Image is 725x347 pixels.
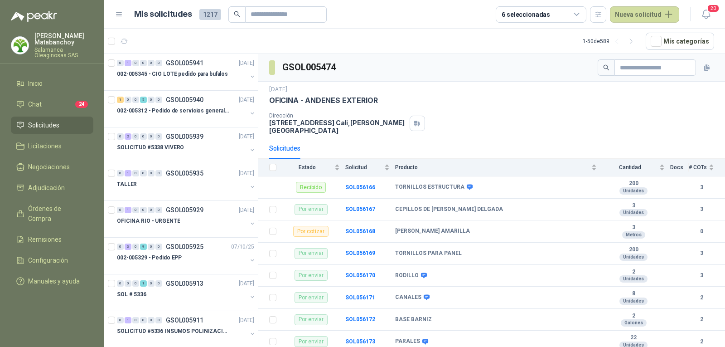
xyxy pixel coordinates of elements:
div: Unidades [619,254,648,261]
p: OFICINA RIO - URGENTE [117,217,180,225]
span: Cantidad [602,164,657,171]
p: 002-005345 - CIO LOTE pedido para bufalos [117,70,228,78]
b: 3 [602,202,665,210]
a: 0 0 0 1 0 0 GSOL005913[DATE] SOL # 5336 [117,278,256,307]
th: Estado [282,159,345,176]
div: 1 [125,60,131,66]
div: Unidades [619,187,648,195]
b: 2 [689,315,714,324]
div: 0 [148,244,155,250]
button: Mís categorías [646,33,714,50]
div: 0 [148,317,155,323]
th: Solicitud [345,159,395,176]
span: search [234,11,240,17]
div: 0 [132,60,139,66]
div: 0 [155,133,162,140]
b: CANALES [395,294,421,301]
div: 1 [125,170,131,176]
a: Órdenes de Compra [11,200,93,227]
b: SOL056173 [345,338,375,345]
a: 1 0 0 5 0 0 GSOL005940[DATE] 002-005312 - Pedido de servicios generales CASA RO [117,94,256,123]
div: 0 [155,207,162,213]
button: Nueva solicitud [610,6,679,23]
p: [DATE] [239,96,254,104]
span: Inicio [28,78,43,88]
b: PARALES [395,338,420,345]
a: SOL056171 [345,294,375,301]
p: Dirección [269,112,406,119]
a: Licitaciones [11,137,93,155]
span: Producto [395,164,590,171]
a: 0 3 0 9 0 0 GSOL00592507/10/25 002-005329 - Pedido EPP [117,241,256,270]
a: SOL056169 [345,250,375,256]
th: Docs [670,159,689,176]
b: 2 [689,293,714,302]
b: 200 [602,180,665,187]
b: 3 [689,249,714,258]
b: 2 [602,269,665,276]
div: 1 [125,207,131,213]
div: Solicitudes [269,143,300,153]
p: GSOL005940 [166,97,203,103]
div: 0 [125,97,131,103]
div: Por enviar [295,204,328,215]
div: 0 [140,170,147,176]
div: 0 [117,317,124,323]
p: [STREET_ADDRESS] Cali , [PERSON_NAME][GEOGRAPHIC_DATA] [269,119,406,134]
p: [DATE] [239,279,254,288]
a: Remisiones [11,231,93,248]
b: CEPILLOS DE [PERSON_NAME] DELGADA [395,206,503,213]
b: TORNILLOS PARA PANEL [395,250,462,257]
div: 1 - 50 de 589 [583,34,638,49]
p: 002-005329 - Pedido EPP [117,254,182,262]
b: SOL056170 [345,272,375,279]
button: 20 [698,6,714,23]
p: [PERSON_NAME] Matabanchoy [34,33,93,45]
p: GSOL005941 [166,60,203,66]
b: 8 [602,290,665,298]
span: 20 [707,4,720,13]
b: 3 [689,271,714,280]
div: 0 [148,207,155,213]
th: Producto [395,159,602,176]
div: 0 [117,244,124,250]
a: 0 1 0 0 0 0 GSOL005929[DATE] OFICINA RIO - URGENTE [117,205,256,234]
p: SOLICITUD #5336 INSUMOS POLINIZACIÓN [117,327,230,336]
span: Chat [28,99,42,109]
a: SOL056167 [345,206,375,212]
div: 3 [125,244,131,250]
b: 3 [689,205,714,214]
span: search [603,64,609,71]
p: [DATE] [239,169,254,178]
span: Licitaciones [28,141,62,151]
b: 200 [602,246,665,254]
div: 0 [132,317,139,323]
a: Inicio [11,75,93,92]
div: 0 [132,133,139,140]
div: 5 [140,97,147,103]
div: 0 [140,317,147,323]
div: 2 [125,133,131,140]
p: 002-005312 - Pedido de servicios generales CASA RO [117,107,230,115]
div: 0 [148,60,155,66]
p: [DATE] [269,85,287,94]
div: 0 [117,207,124,213]
b: TORNILLOS ESTRUCTURA [395,184,464,191]
b: 2 [689,337,714,346]
span: Remisiones [28,235,62,244]
p: OFICINA - ANDENES EXTERIOR [269,96,377,105]
p: SOL # 5336 [117,290,146,299]
b: [PERSON_NAME] AMARILLA [395,228,470,235]
a: SOL056172 [345,316,375,323]
img: Company Logo [11,37,29,54]
div: 0 [155,317,162,323]
div: Unidades [619,275,648,283]
th: Cantidad [602,159,670,176]
div: 0 [148,170,155,176]
div: Por enviar [295,314,328,325]
span: Órdenes de Compra [28,204,85,224]
div: 1 [125,317,131,323]
span: Configuración [28,255,68,265]
b: SOL056168 [345,228,375,235]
